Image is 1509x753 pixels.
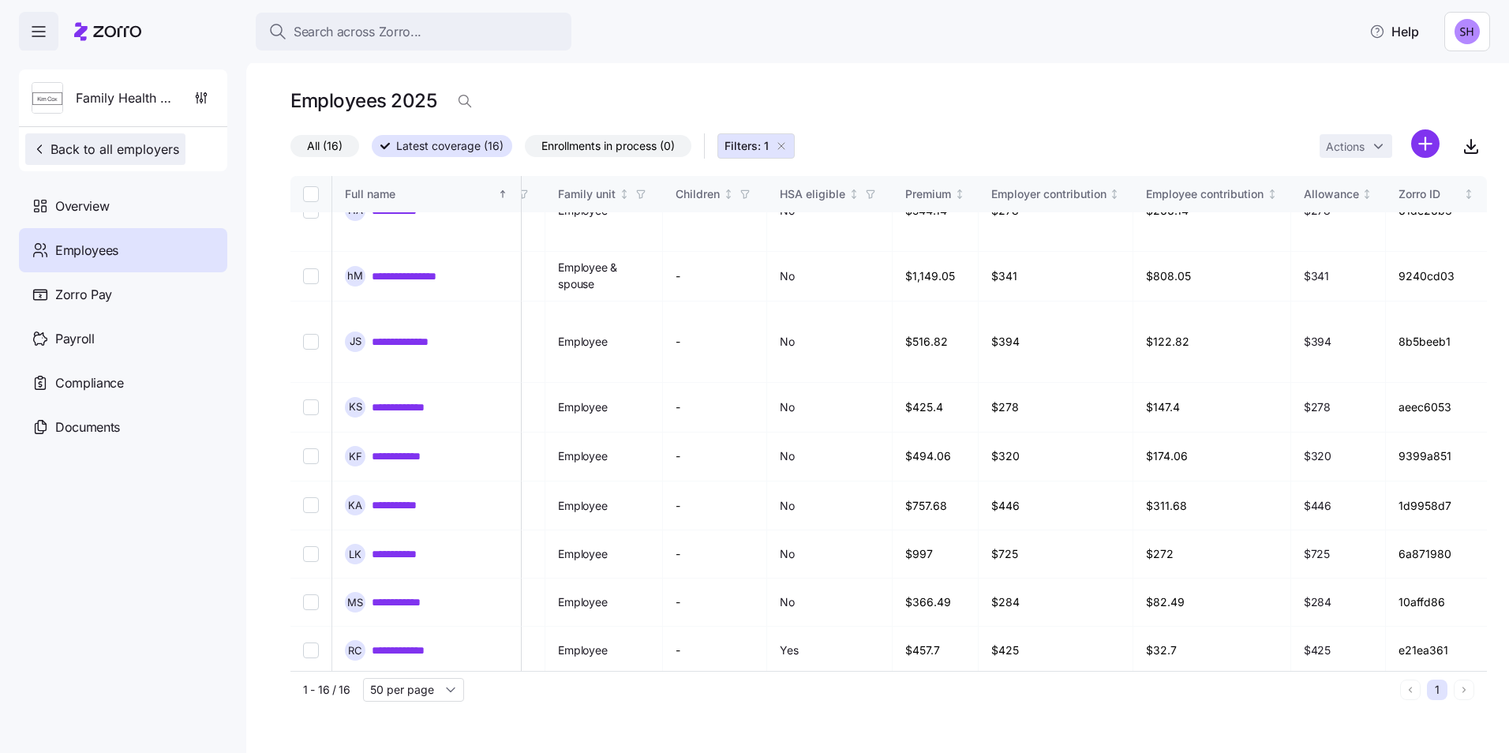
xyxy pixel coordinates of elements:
div: Children [676,185,720,203]
span: h M [347,271,363,281]
td: $311.68 [1133,481,1291,530]
div: Employee contribution [1146,185,1264,203]
span: Employee & spouse [558,260,650,292]
th: ChildrenNot sorted [663,176,767,212]
input: Select record 13 [303,594,319,610]
span: Documents [55,418,120,437]
div: Not sorted [1361,189,1372,200]
span: No [780,448,794,464]
td: $1,149.05 [893,252,979,301]
td: 10affd86 [1386,579,1487,627]
td: $147.4 [1133,383,1291,432]
td: - [663,252,767,301]
td: - [663,481,767,530]
td: - [663,302,767,384]
span: Employees [55,241,118,260]
td: - [663,530,767,579]
span: Family Health Clinic PSC [76,88,175,108]
img: e6e0d9e2ad986903f28d26e22a972bd8 [1455,19,1480,44]
td: $341 [979,252,1134,301]
a: Compliance [19,361,227,405]
span: Payroll [55,329,95,349]
span: Actions [1326,141,1365,152]
button: Next page [1454,680,1474,700]
svg: add icon [1411,129,1440,158]
span: Yes [780,642,798,658]
span: All (16) [307,136,343,156]
span: Enrollments in process (0) [541,136,675,156]
td: $494.06 [893,433,979,481]
button: Back to all employers [25,133,185,165]
td: - [663,579,767,627]
td: e21ea361 [1386,627,1487,675]
span: K S [349,402,362,412]
button: Search across Zorro... [256,13,571,51]
td: $997 [893,530,979,579]
a: Zorro Pay [19,272,227,317]
th: HSA eligibleNot sorted [767,176,893,212]
span: K F [349,451,362,462]
td: - [663,627,767,675]
div: Premium [905,185,951,203]
td: $366.49 [893,579,979,627]
span: No [780,268,794,284]
td: $757.68 [893,481,979,530]
td: $272 [1133,530,1291,579]
span: $341 [1304,268,1329,284]
span: Employee [558,448,607,464]
span: Employee [558,498,607,514]
span: No [780,334,794,350]
td: $446 [979,481,1134,530]
input: Select all records [303,186,319,202]
th: Employer contributionNot sorted [979,176,1134,212]
span: Employee [558,642,607,658]
div: Not sorted [954,189,965,200]
div: Family unit [558,185,616,203]
input: Select record 8 [303,334,319,350]
span: $725 [1304,546,1330,562]
td: $82.49 [1133,579,1291,627]
span: L K [349,549,361,560]
div: Sorted ascending [497,189,508,200]
button: Actions [1320,134,1392,158]
span: K A [348,500,362,511]
th: Full nameSorted ascending [332,176,522,212]
td: $284 [979,579,1134,627]
td: $425.4 [893,383,979,432]
input: Select record 7 [303,268,319,284]
span: Employee [558,594,607,610]
a: Overview [19,184,227,228]
span: Employee [558,546,607,562]
div: Not sorted [1267,189,1278,200]
span: Employee [558,334,607,350]
span: Latest coverage (16) [396,136,504,156]
div: Not sorted [1463,189,1474,200]
span: $425 [1304,642,1331,658]
td: $808.05 [1133,252,1291,301]
td: 9399a851 [1386,433,1487,481]
td: $425 [979,627,1134,675]
span: No [780,399,794,415]
span: R C [348,646,362,656]
span: No [780,594,794,610]
th: Zorro IDNot sorted [1386,176,1487,212]
td: 8b5beeb1 [1386,302,1487,384]
div: Not sorted [723,189,734,200]
span: $446 [1304,498,1331,514]
input: Select record 12 [303,546,319,562]
button: Help [1357,16,1432,47]
span: Employee [558,399,607,415]
td: $457.7 [893,627,979,675]
div: Zorro ID [1399,185,1461,203]
span: 1 - 16 / 16 [303,682,350,698]
td: $725 [979,530,1134,579]
a: Employees [19,228,227,272]
h1: Employees 2025 [290,88,436,113]
input: Select record 14 [303,642,319,658]
span: $320 [1304,448,1331,464]
td: aeec6053 [1386,383,1487,432]
span: $278 [1304,399,1331,415]
button: Filters: 1 [717,133,795,159]
input: Select record 10 [303,448,319,464]
td: $174.06 [1133,433,1291,481]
